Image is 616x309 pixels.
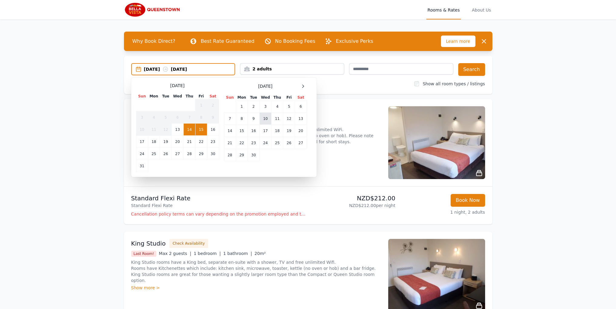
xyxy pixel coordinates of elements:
td: 13 [295,113,307,125]
th: Thu [271,95,283,100]
td: 20 [171,136,183,148]
th: Fri [283,95,295,100]
td: 30 [207,148,219,160]
td: 4 [271,100,283,113]
td: 8 [236,113,248,125]
td: 17 [259,125,271,137]
span: 1 bathroom | [223,251,252,256]
td: 10 [136,124,148,136]
th: Sat [295,95,307,100]
td: 21 [224,137,236,149]
td: 16 [207,124,219,136]
td: 22 [236,137,248,149]
td: 29 [195,148,207,160]
span: 20m² [255,251,266,256]
td: 18 [148,136,160,148]
p: Standard Flexi Rate [131,202,306,209]
td: 25 [148,148,160,160]
p: King Studio rooms have a King bed, separate en-suite with a shower, TV and free unlimited Wifi. R... [131,259,381,284]
span: [DATE] [258,83,272,89]
td: 10 [259,113,271,125]
td: 19 [283,125,295,137]
td: 13 [171,124,183,136]
button: Book Now [451,194,485,207]
td: 17 [136,136,148,148]
th: Wed [171,93,183,99]
span: Why Book Direct? [128,35,180,47]
td: 5 [160,111,171,124]
th: Sat [207,93,219,99]
td: 29 [236,149,248,161]
td: 2 [248,100,259,113]
p: NZD$212.00 per night [311,202,395,209]
td: 1 [236,100,248,113]
td: 23 [207,136,219,148]
td: 16 [248,125,259,137]
td: 11 [148,124,160,136]
p: Best Rate Guaranteed [201,38,254,45]
td: 9 [248,113,259,125]
h3: King Studio [131,239,166,248]
span: [DATE] [170,83,185,89]
td: 19 [160,136,171,148]
td: 2 [207,99,219,111]
td: 26 [160,148,171,160]
td: 12 [160,124,171,136]
td: 21 [184,136,195,148]
span: Max 2 guests | [159,251,191,256]
td: 9 [207,111,219,124]
td: 6 [171,111,183,124]
td: 3 [259,100,271,113]
td: 31 [136,160,148,172]
td: 1 [195,99,207,111]
td: 3 [136,111,148,124]
p: Standard Flexi Rate [131,194,306,202]
td: 7 [184,111,195,124]
td: 23 [248,137,259,149]
button: Check Availability [169,239,208,248]
th: Fri [195,93,207,99]
td: 24 [136,148,148,160]
th: Sun [224,95,236,100]
p: 1 night, 2 adults [400,209,485,215]
p: NZD$212.00 [311,194,395,202]
span: Last Room! [131,251,157,257]
td: 20 [295,125,307,137]
p: Cancellation policy terms can vary depending on the promotion employed and the time of stay of th... [131,211,306,217]
td: 15 [236,125,248,137]
th: Mon [236,95,248,100]
div: 2 adults [240,66,344,72]
td: 6 [295,100,307,113]
td: 11 [271,113,283,125]
td: 27 [295,137,307,149]
th: Tue [160,93,171,99]
td: 25 [271,137,283,149]
td: 26 [283,137,295,149]
td: 4 [148,111,160,124]
div: Show more > [131,285,381,291]
th: Sun [136,93,148,99]
td: 8 [195,111,207,124]
td: 5 [283,100,295,113]
td: 27 [171,148,183,160]
td: 22 [195,136,207,148]
td: 15 [195,124,207,136]
button: Search [458,63,485,76]
td: 28 [224,149,236,161]
td: 14 [224,125,236,137]
td: 14 [184,124,195,136]
th: Wed [259,95,271,100]
td: 24 [259,137,271,149]
span: Learn more [441,36,475,47]
td: 7 [224,113,236,125]
th: Thu [184,93,195,99]
span: 1 bedroom | [194,251,221,256]
th: Mon [148,93,160,99]
img: Bella Vista Queenstown [124,2,182,17]
p: No Booking Fees [275,38,315,45]
label: Show all room types / listings [423,81,485,86]
div: [DATE] [DATE] [144,66,235,72]
td: 28 [184,148,195,160]
th: Tue [248,95,259,100]
td: 30 [248,149,259,161]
